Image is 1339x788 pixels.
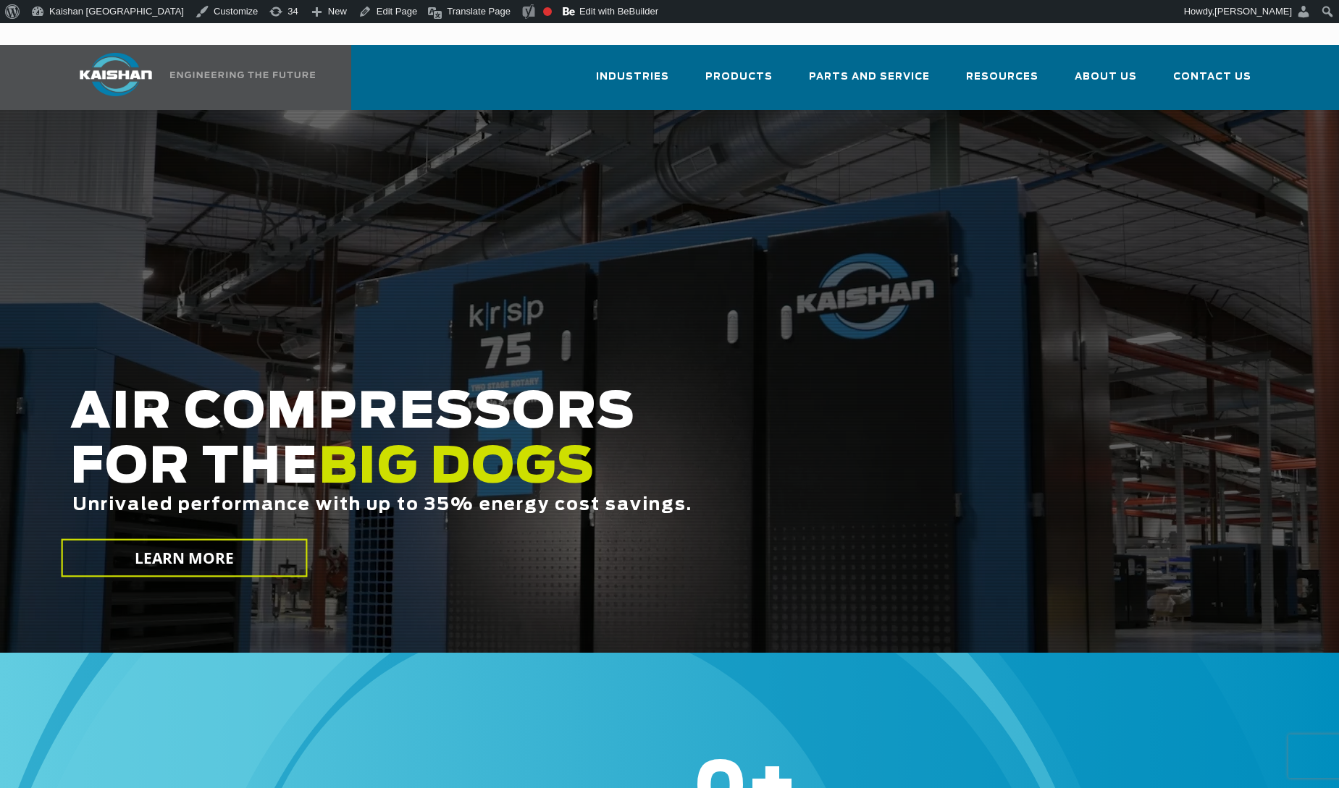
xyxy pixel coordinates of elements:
span: Contact Us [1173,69,1251,85]
span: BIG DOGS [319,444,595,493]
h2: AIR COMPRESSORS FOR THE [70,386,1067,560]
span: Unrivaled performance with up to 35% energy cost savings. [72,496,692,514]
a: Industries [596,58,669,107]
span: Parts and Service [809,69,930,85]
div: Focus keyphrase not set [543,7,552,16]
span: About Us [1075,69,1137,85]
img: Engineering the future [170,72,315,78]
a: Kaishan USA [62,45,318,110]
a: Products [705,58,773,107]
a: Contact Us [1173,58,1251,107]
a: LEARN MORE [61,539,307,577]
span: Industries [596,69,669,85]
a: About Us [1075,58,1137,107]
span: [PERSON_NAME] [1214,6,1292,17]
a: Resources [966,58,1038,107]
img: kaishan logo [62,53,170,96]
span: Resources [966,69,1038,85]
span: LEARN MORE [134,548,234,569]
a: Parts and Service [809,58,930,107]
span: Products [705,69,773,85]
